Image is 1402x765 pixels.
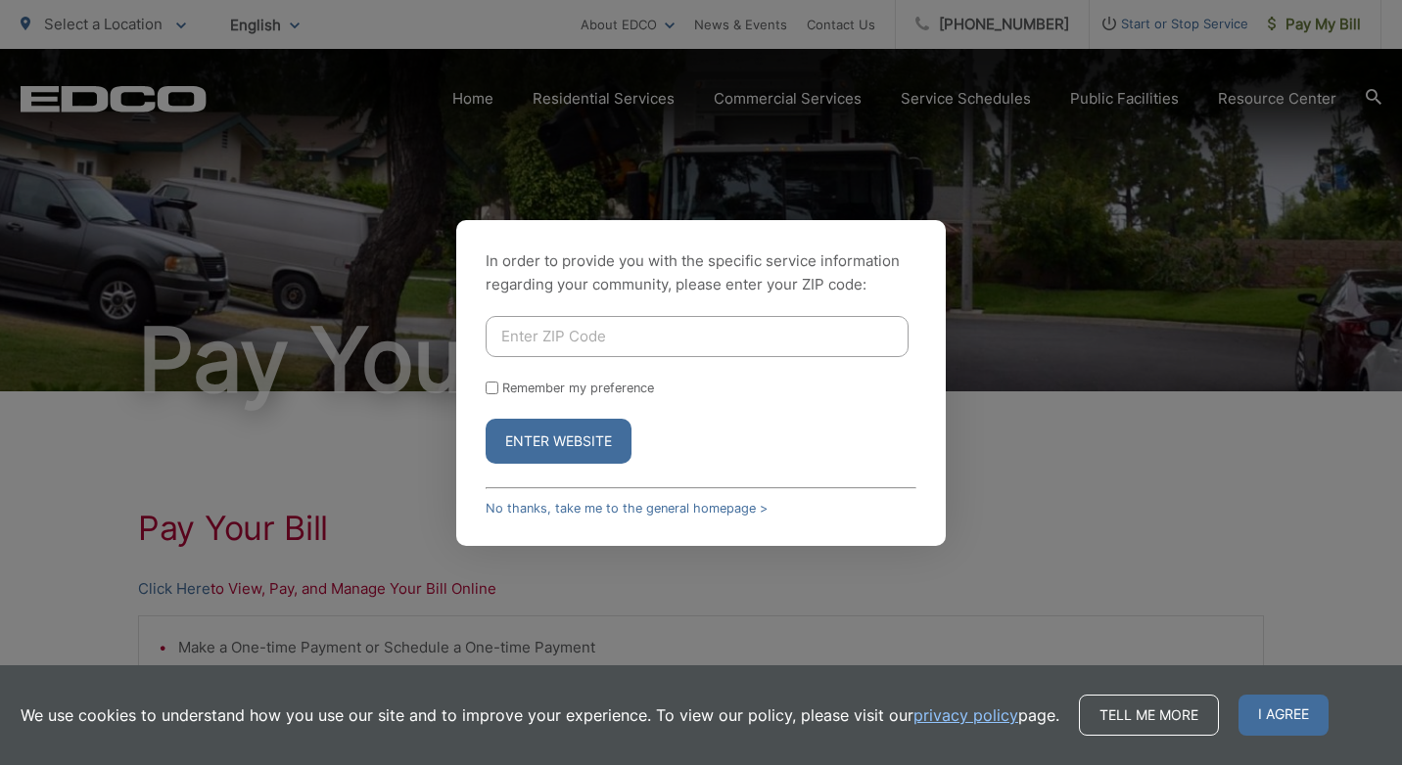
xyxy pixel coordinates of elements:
[486,501,768,516] a: No thanks, take me to the general homepage >
[486,249,916,296] p: In order to provide you with the specific service information regarding your community, please en...
[1079,695,1219,736] a: Tell me more
[486,419,631,464] button: Enter Website
[486,316,909,357] input: Enter ZIP Code
[1238,695,1329,736] span: I agree
[502,381,654,395] label: Remember my preference
[21,703,1059,727] p: We use cookies to understand how you use our site and to improve your experience. To view our pol...
[913,703,1018,727] a: privacy policy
